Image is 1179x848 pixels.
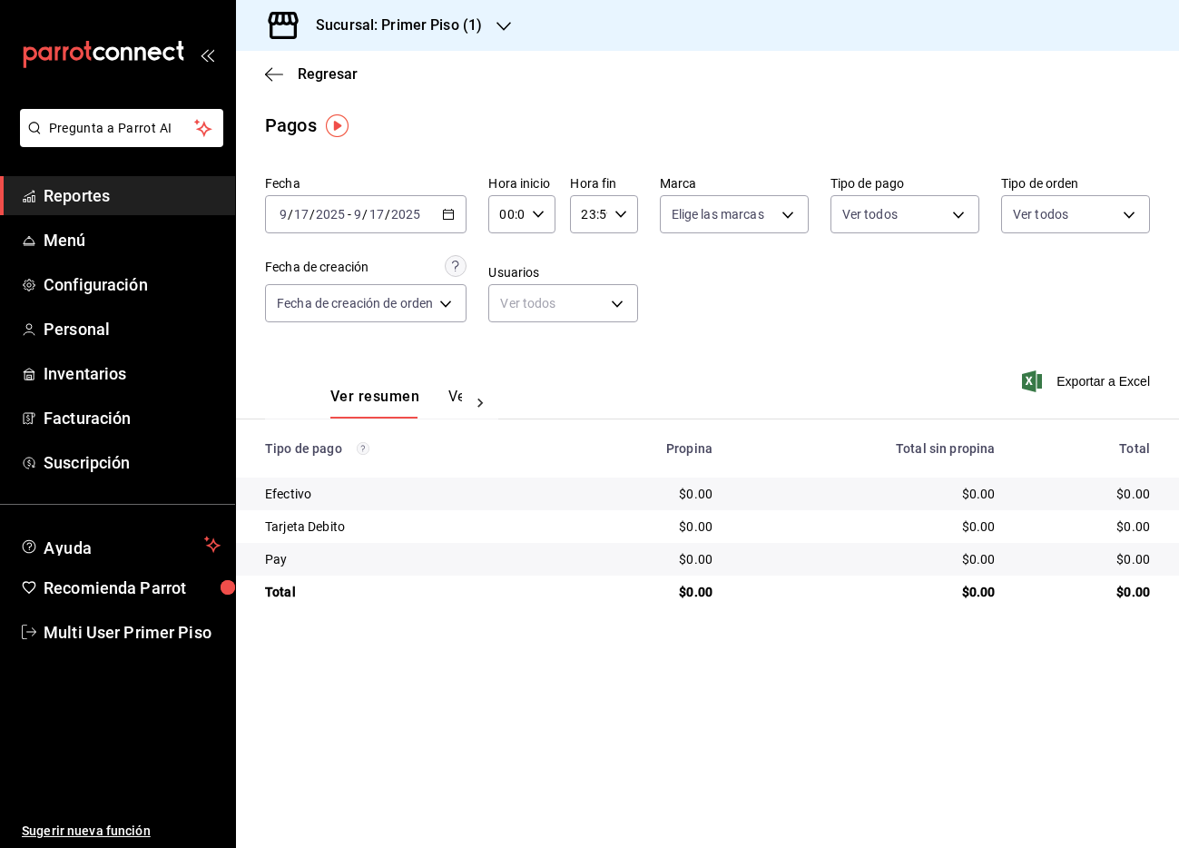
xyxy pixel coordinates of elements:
span: - [348,207,351,222]
div: Ver todos [488,284,637,322]
span: / [288,207,293,222]
label: Marca [660,177,809,190]
span: Ver todos [842,205,898,223]
span: Ver todos [1013,205,1068,223]
span: / [362,207,368,222]
input: -- [353,207,362,222]
div: Pagos [265,112,317,139]
div: $0.00 [575,518,712,536]
div: $0.00 [575,485,712,503]
h3: Sucursal: Primer Piso (1) [301,15,482,36]
button: Pregunta a Parrot AI [20,109,223,147]
span: / [309,207,315,222]
span: Sugerir nueva función [22,822,221,841]
div: navigation tabs [330,388,462,419]
div: Efectivo [265,485,546,503]
svg: Los pagos realizados con Pay y otras terminales son montos brutos. [357,442,369,455]
label: Tipo de pago [830,177,979,190]
span: Elige las marcas [672,205,764,223]
div: $0.00 [742,550,995,568]
span: Fecha de creación de orden [277,294,433,312]
span: / [385,207,390,222]
button: Exportar a Excel [1026,370,1150,392]
div: Fecha de creación [265,258,368,277]
div: $0.00 [1025,518,1151,536]
span: Recomienda Parrot [44,576,221,600]
a: Pregunta a Parrot AI [13,132,223,151]
label: Hora fin [570,177,637,190]
div: $0.00 [575,583,712,601]
label: Fecha [265,177,467,190]
input: ---- [390,207,421,222]
span: Inventarios [44,361,221,386]
div: $0.00 [1025,550,1151,568]
div: Propina [575,441,712,456]
input: -- [293,207,309,222]
label: Usuarios [488,266,637,279]
div: $0.00 [575,550,712,568]
div: $0.00 [1025,485,1151,503]
div: Pay [265,550,546,568]
span: Personal [44,317,221,341]
div: $0.00 [1025,583,1151,601]
button: Regresar [265,65,358,83]
span: Pregunta a Parrot AI [49,119,195,138]
label: Hora inicio [488,177,555,190]
span: Facturación [44,406,221,430]
span: Suscripción [44,450,221,475]
input: ---- [315,207,346,222]
div: Total sin propina [742,441,995,456]
input: -- [279,207,288,222]
div: $0.00 [742,485,995,503]
label: Tipo de orden [1001,177,1150,190]
div: Tipo de pago [265,441,546,456]
button: open_drawer_menu [200,47,214,62]
span: Multi User Primer Piso [44,620,221,645]
img: Tooltip marker [326,114,349,137]
button: Ver pagos [448,388,516,419]
div: Tarjeta Debito [265,518,546,536]
span: Regresar [298,65,358,83]
input: -- [368,207,385,222]
span: Menú [44,228,221,252]
div: Total [265,583,546,601]
button: Ver resumen [330,388,419,419]
span: Ayuda [44,534,197,556]
div: Total [1025,441,1151,456]
span: Configuración [44,272,221,297]
span: Reportes [44,183,221,208]
div: $0.00 [742,518,995,536]
div: $0.00 [742,583,995,601]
